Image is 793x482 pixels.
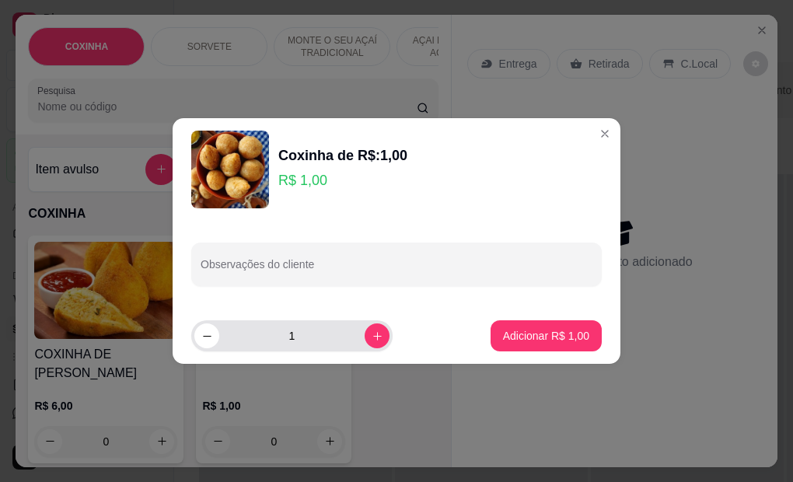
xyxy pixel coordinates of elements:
[491,320,602,351] button: Adicionar R$ 1,00
[278,169,407,191] p: R$ 1,00
[503,328,589,344] p: Adicionar R$ 1,00
[194,323,219,348] button: decrease-product-quantity
[278,145,407,166] div: Coxinha de R$:1,00
[191,131,269,208] img: product-image
[365,323,390,348] button: increase-product-quantity
[201,263,592,278] input: Observações do cliente
[592,121,617,146] button: Close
